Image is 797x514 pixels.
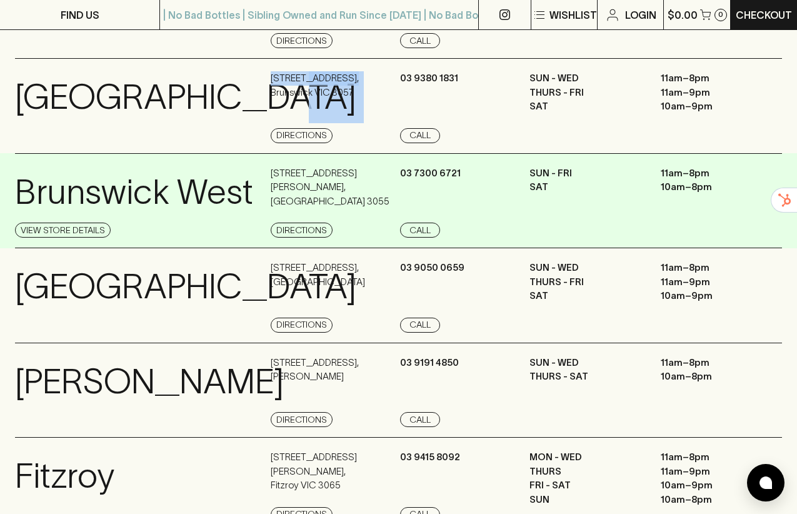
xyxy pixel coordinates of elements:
[661,71,773,86] p: 11am – 8pm
[400,356,459,370] p: 03 9191 4850
[661,450,773,465] p: 11am – 8pm
[549,8,597,23] p: Wishlist
[661,275,773,290] p: 11am – 9pm
[400,318,440,333] a: Call
[400,450,460,465] p: 03 9415 8092
[400,261,464,275] p: 03 9050 0659
[61,8,99,23] p: FIND US
[661,465,773,479] p: 11am – 9pm
[718,11,723,18] p: 0
[661,493,773,507] p: 10am – 8pm
[400,33,440,48] a: Call
[529,478,642,493] p: FRI - SAT
[529,450,642,465] p: MON - WED
[271,450,397,493] p: [STREET_ADDRESS][PERSON_NAME] , Fitzroy VIC 3065
[529,166,642,181] p: SUN - FRI
[529,71,642,86] p: SUN - WED
[15,71,356,123] p: [GEOGRAPHIC_DATA]
[661,370,773,384] p: 10am – 8pm
[15,223,111,238] a: View Store Details
[759,476,772,489] img: bubble-icon
[15,356,284,408] p: [PERSON_NAME]
[529,289,642,303] p: SAT
[271,412,333,427] a: Directions
[529,370,642,384] p: THURS - SAT
[15,166,253,218] p: Brunswick West
[529,86,642,100] p: THURS - FRI
[529,356,642,370] p: SUN - WED
[529,465,642,479] p: THURS
[661,180,773,194] p: 10am – 8pm
[400,412,440,427] a: Call
[661,86,773,100] p: 11am – 9pm
[271,261,365,289] p: [STREET_ADDRESS] , [GEOGRAPHIC_DATA]
[271,356,359,384] p: [STREET_ADDRESS] , [PERSON_NAME]
[661,261,773,275] p: 11am – 8pm
[271,166,397,209] p: [STREET_ADDRESS][PERSON_NAME] , [GEOGRAPHIC_DATA] 3055
[529,261,642,275] p: SUN - WED
[529,180,642,194] p: SAT
[668,8,698,23] p: $0.00
[529,275,642,290] p: THURS - FRI
[661,478,773,493] p: 10am – 9pm
[15,261,356,313] p: [GEOGRAPHIC_DATA]
[271,71,359,99] p: [STREET_ADDRESS] , Brunswick VIC 3057
[400,128,440,143] a: Call
[529,99,642,114] p: SAT
[736,8,792,23] p: Checkout
[661,356,773,370] p: 11am – 8pm
[661,99,773,114] p: 10am – 9pm
[15,450,114,502] p: Fitzroy
[271,318,333,333] a: Directions
[661,166,773,181] p: 11am – 8pm
[400,166,461,181] p: 03 7300 6721
[271,223,333,238] a: Directions
[661,289,773,303] p: 10am – 9pm
[271,128,333,143] a: Directions
[271,33,333,48] a: Directions
[625,8,656,23] p: Login
[400,71,458,86] p: 03 9380 1831
[400,223,440,238] a: Call
[529,493,642,507] p: SUN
